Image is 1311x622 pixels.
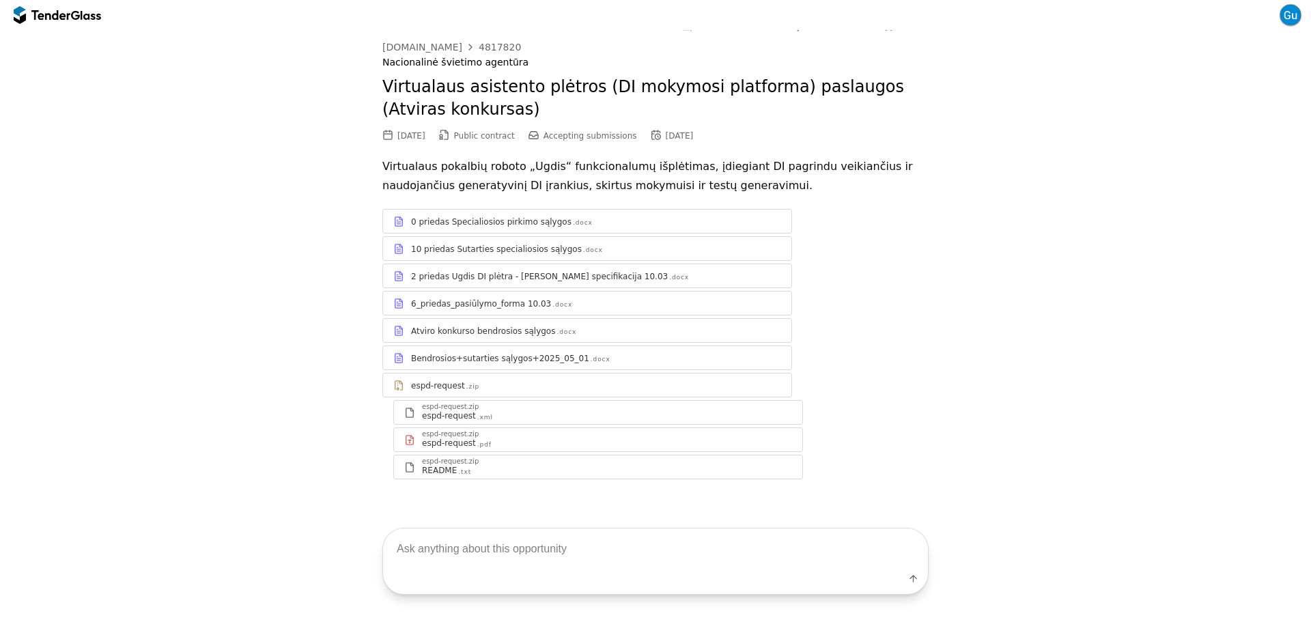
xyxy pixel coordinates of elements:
a: espd-request.zipespd-request.pdf [393,427,803,452]
a: 2 priedas Ugdis DI plėtra - [PERSON_NAME] specifikacija 10.03.docx [382,264,792,288]
div: espd-request.zip [422,431,479,438]
a: espd-request.zipREADME.txt [393,455,803,479]
div: 2 priedas Ugdis DI plėtra - [PERSON_NAME] specifikacija 10.03 [411,271,668,282]
div: Bendrosios+sutarties sąlygos+2025_05_01 [411,353,589,364]
div: espd-request [422,410,476,421]
div: .zip [466,382,479,391]
a: 10 priedas Sutarties specialiosios sąlygos.docx [382,236,792,261]
div: .docx [552,300,572,309]
div: Atviro konkurso bendrosios sąlygos [411,326,555,337]
div: [DATE] [666,131,694,141]
div: 10 priedas Sutarties specialiosios sąlygos [411,244,582,255]
div: .txt [458,468,471,477]
div: 6_priedas_pasiūlymo_forma 10.03 [411,298,551,309]
a: Bendrosios+sutarties sąlygos+2025_05_01.docx [382,345,792,370]
div: .docx [556,328,576,337]
a: 0 priedas Specialiosios pirkimo sąlygos.docx [382,209,792,234]
div: Nacionalinė švietimo agentūra [382,57,929,68]
div: [DATE] [397,131,425,141]
div: 4817820 [479,42,521,52]
div: espd-request.zip [422,404,479,410]
a: espd-request.zipespd-request.xml [393,400,803,425]
h2: Virtualaus asistento plėtros (DI mokymosi platforma) paslaugos (Atviras konkursas) [382,76,929,122]
div: README [422,465,457,476]
div: .docx [573,218,593,227]
div: .docx [669,273,689,282]
div: [DOMAIN_NAME] [382,42,462,52]
div: espd-request.zip [422,458,479,465]
a: [DOMAIN_NAME]4817820 [382,42,521,53]
p: Virtualaus pokalbių roboto „Ugdis“ funkcionalumų išplėtimas, įdiegiant DI pagrindu veikiančius ir... [382,157,929,195]
a: Atviro konkurso bendrosios sąlygos.docx [382,318,792,343]
div: espd-request [411,380,465,391]
a: 6_priedas_pasiūlymo_forma 10.03.docx [382,291,792,315]
a: espd-request.zip [382,373,792,397]
span: Public contract [454,131,515,141]
div: .pdf [477,440,492,449]
div: .docx [583,246,603,255]
div: espd-request [422,438,476,449]
div: .docx [591,355,610,364]
div: .xml [477,413,493,422]
span: Accepting submissions [544,131,637,141]
div: 0 priedas Specialiosios pirkimo sąlygos [411,216,572,227]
